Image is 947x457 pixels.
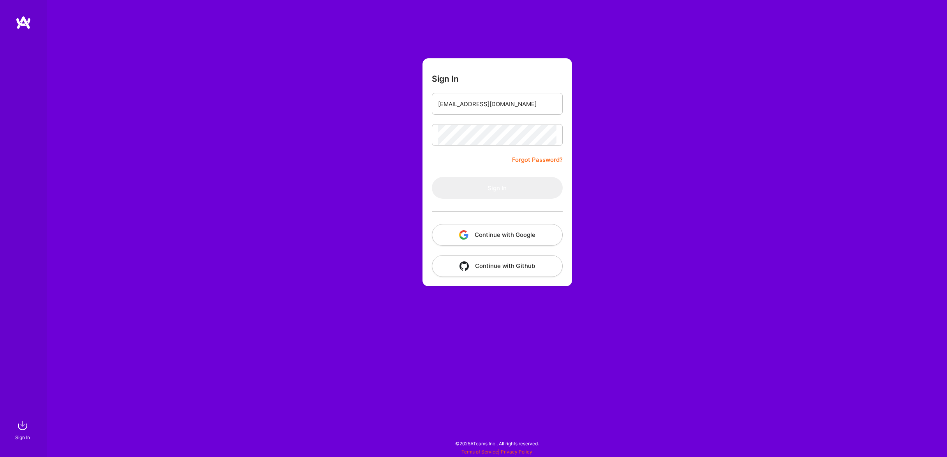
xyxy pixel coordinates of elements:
[15,418,30,433] img: sign in
[501,449,532,455] a: Privacy Policy
[16,16,31,30] img: logo
[461,449,532,455] span: |
[47,434,947,453] div: © 2025 ATeams Inc., All rights reserved.
[432,255,563,277] button: Continue with Github
[16,418,30,441] a: sign inSign In
[432,177,563,199] button: Sign In
[512,155,563,165] a: Forgot Password?
[432,224,563,246] button: Continue with Google
[461,449,498,455] a: Terms of Service
[459,261,469,271] img: icon
[432,74,459,84] h3: Sign In
[438,94,556,114] input: Email...
[15,433,30,441] div: Sign In
[459,230,468,240] img: icon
